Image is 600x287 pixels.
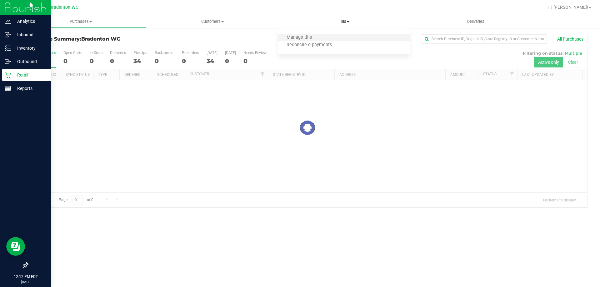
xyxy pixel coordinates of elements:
[278,15,410,28] a: Tills Manage tills Reconcile e-payments
[147,15,278,28] a: Customers
[3,274,48,280] p: 12:12 PM EDT
[3,280,48,284] p: [DATE]
[5,32,11,38] inline-svg: Inbound
[553,34,587,44] button: All Purchases
[459,19,493,24] span: Deliveries
[278,19,410,24] span: Tills
[15,15,147,28] a: Purchases
[422,34,547,44] input: Search Purchase ID, Original ID, State Registry ID or Customer Name...
[147,19,278,24] span: Customers
[15,19,146,24] span: Purchases
[5,72,11,78] inline-svg: Retail
[81,36,120,42] span: Bradenton WC
[11,44,48,52] p: Inventory
[11,58,48,65] p: Outbound
[49,5,78,10] span: Bradenton WC
[5,58,11,65] inline-svg: Outbound
[11,71,48,79] p: Retail
[278,35,320,40] span: Manage tills
[278,42,340,48] span: Reconcile e-payments
[5,85,11,92] inline-svg: Reports
[27,36,214,42] h3: Purchase Summary:
[547,5,588,10] span: Hi, [PERSON_NAME]!
[410,15,542,28] a: Deliveries
[11,85,48,92] p: Reports
[11,31,48,38] p: Inbound
[5,45,11,51] inline-svg: Inventory
[5,18,11,24] inline-svg: Analytics
[11,17,48,25] p: Analytics
[6,237,25,256] iframe: Resource center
